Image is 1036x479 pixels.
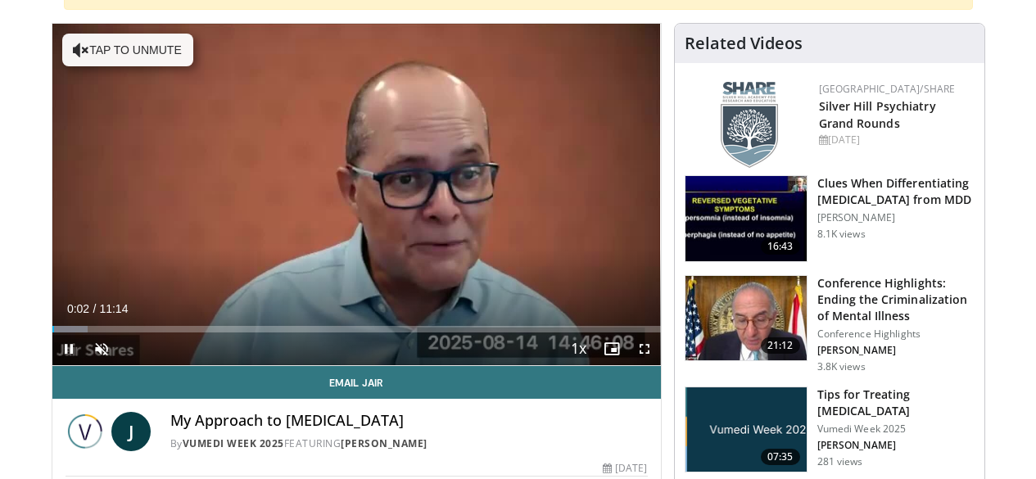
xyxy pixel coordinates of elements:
[170,436,648,451] div: By FEATURING
[111,412,151,451] a: J
[817,386,975,419] h3: Tips for Treating [MEDICAL_DATA]
[685,386,975,473] a: 07:35 Tips for Treating [MEDICAL_DATA] Vumedi Week 2025 [PERSON_NAME] 281 views
[603,461,647,476] div: [DATE]
[817,228,866,241] p: 8.1K views
[563,332,595,365] button: Playback Rate
[685,276,807,361] img: 1419e6f0-d69a-482b-b3ae-1573189bf46e.150x105_q85_crop-smart_upscale.jpg
[817,211,975,224] p: [PERSON_NAME]
[66,412,105,451] img: Vumedi Week 2025
[685,387,807,472] img: f9e3f9ac-65e5-4687-ad3f-59c0a5c287bd.png.150x105_q85_crop-smart_upscale.png
[817,455,863,468] p: 281 views
[817,175,975,208] h3: Clues When Differentiating [MEDICAL_DATA] from MDD
[685,275,975,373] a: 21:12 Conference Highlights: Ending the Criminalization of Mental Illness Conference Highlights [...
[685,34,803,53] h4: Related Videos
[52,24,661,366] video-js: Video Player
[62,34,193,66] button: Tap to unmute
[761,449,800,465] span: 07:35
[761,238,800,255] span: 16:43
[817,328,975,341] p: Conference Highlights
[817,439,975,452] p: [PERSON_NAME]
[819,133,971,147] div: [DATE]
[819,82,956,96] a: [GEOGRAPHIC_DATA]/SHARE
[52,332,85,365] button: Pause
[67,302,89,315] span: 0:02
[52,326,661,332] div: Progress Bar
[93,302,97,315] span: /
[52,366,661,399] a: Email Jair
[817,423,975,436] p: Vumedi Week 2025
[85,332,118,365] button: Unmute
[183,436,284,450] a: Vumedi Week 2025
[761,337,800,354] span: 21:12
[817,360,866,373] p: 3.8K views
[819,98,936,131] a: Silver Hill Psychiatry Grand Rounds
[628,332,661,365] button: Fullscreen
[341,436,428,450] a: [PERSON_NAME]
[595,332,628,365] button: Enable picture-in-picture mode
[685,175,975,262] a: 16:43 Clues When Differentiating [MEDICAL_DATA] from MDD [PERSON_NAME] 8.1K views
[721,82,778,168] img: f8aaeb6d-318f-4fcf-bd1d-54ce21f29e87.png.150x105_q85_autocrop_double_scale_upscale_version-0.2.png
[99,302,128,315] span: 11:14
[685,176,807,261] img: a6520382-d332-4ed3-9891-ee688fa49237.150x105_q85_crop-smart_upscale.jpg
[170,412,648,430] h4: My Approach to [MEDICAL_DATA]
[817,275,975,324] h3: Conference Highlights: Ending the Criminalization of Mental Illness
[817,344,975,357] p: [PERSON_NAME]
